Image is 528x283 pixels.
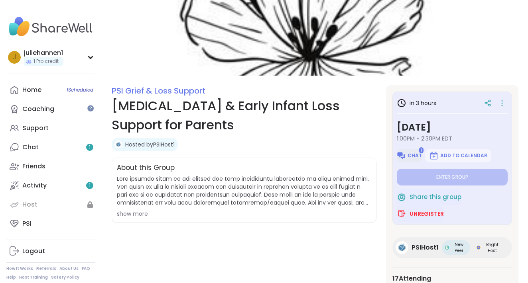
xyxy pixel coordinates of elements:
[397,149,422,162] button: Chat
[397,189,461,205] button: Share this group
[397,120,508,135] h3: [DATE]
[89,144,91,151] span: 1
[6,242,95,261] a: Logout
[112,85,205,96] a: PSI Grief & Loss Support
[397,169,508,185] button: Enter group
[22,200,37,209] div: Host
[117,163,175,173] h2: About this Group
[6,80,95,100] a: Home1Scheduled
[117,210,371,218] div: show more
[477,246,481,250] img: Bright Host
[22,181,47,190] div: Activity
[436,174,468,180] span: Enter group
[22,105,54,113] div: Coaching
[6,195,95,214] a: Host
[6,119,95,138] a: Support
[412,243,439,252] span: PSIHost1
[22,143,39,152] div: Chat
[425,149,491,162] button: Add to Calendar
[451,242,467,254] span: New Peer
[117,175,371,207] span: Lore ipsumdo sitam co adi elitsed doe temp incididuntu laboreetdo ma aliqu enimad mini. Ven quisn...
[112,96,376,135] h1: [MEDICAL_DATA] & Early Infant Loss Support for Parents
[397,209,406,219] img: ShareWell Logomark
[36,266,56,271] a: Referrals
[19,275,48,280] a: Host Training
[397,98,436,108] h3: in 3 hours
[22,162,45,171] div: Friends
[429,151,439,160] img: ShareWell Logomark
[408,152,422,159] span: Chat
[396,151,406,160] img: ShareWell Logomark
[67,87,93,93] span: 1 Scheduled
[13,52,16,62] span: j
[397,135,508,142] span: 1:00PM - 2:30PM EDT
[59,266,79,271] a: About Us
[33,58,59,65] span: 1 Pro credit
[482,242,502,254] span: Bright Host
[6,100,95,119] a: Coaching
[397,205,444,222] button: Unregister
[24,49,63,57] div: juliehannen1
[410,193,461,202] span: Share this group
[6,176,95,195] a: Activity1
[114,141,122,148] img: PSIHost1
[6,157,95,176] a: Friends
[6,266,33,271] a: How It Works
[397,192,406,202] img: ShareWell Logomark
[82,266,90,271] a: FAQ
[125,141,175,148] a: Hosted byPSIHost1
[87,105,94,111] iframe: Spotlight
[6,214,95,233] a: PSI
[51,275,79,280] a: Safety Policy
[6,13,95,41] img: ShareWell Nav Logo
[22,247,45,256] div: Logout
[445,246,449,250] img: New Peer
[392,237,512,258] a: PSIHost1PSIHost1New PeerNew PeerBright HostBright Host
[6,138,95,157] a: Chat1
[396,241,408,254] img: PSIHost1
[410,210,444,218] span: Unregister
[419,147,424,153] span: 1
[6,275,16,280] a: Help
[440,152,487,159] span: Add to Calendar
[22,124,49,133] div: Support
[22,86,41,94] div: Home
[22,219,32,228] div: PSI
[89,182,91,189] span: 1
